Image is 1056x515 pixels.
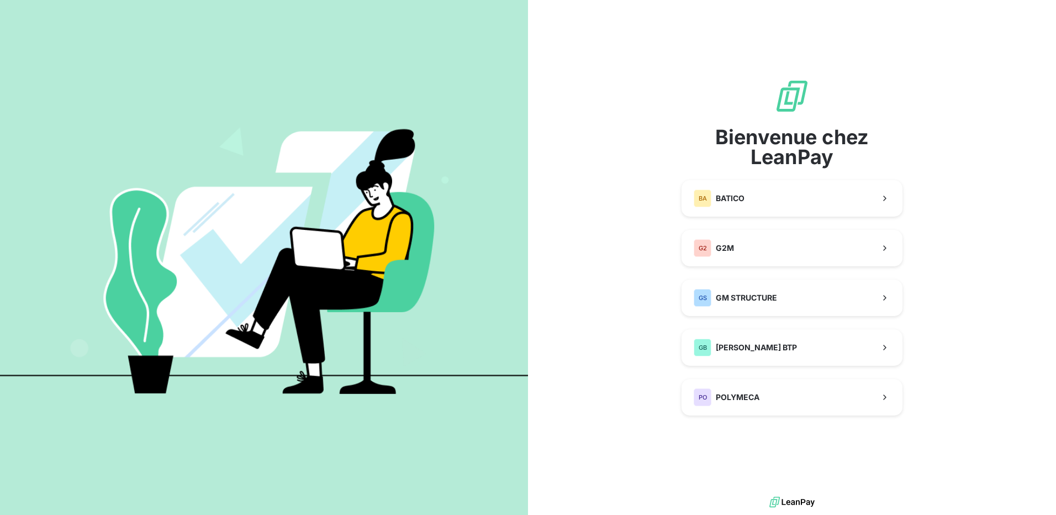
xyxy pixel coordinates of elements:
span: GM STRUCTURE [716,292,777,303]
button: POPOLYMECA [682,379,902,416]
img: logo sigle [774,78,810,114]
span: BATICO [716,193,745,204]
div: GB [694,339,711,356]
span: G2M [716,243,734,254]
button: BABATICO [682,180,902,217]
div: G2 [694,239,711,257]
button: GSGM STRUCTURE [682,280,902,316]
span: [PERSON_NAME] BTP [716,342,797,353]
span: Bienvenue chez LeanPay [682,127,902,167]
img: logo [769,494,815,511]
div: GS [694,289,711,307]
button: G2G2M [682,230,902,266]
div: PO [694,388,711,406]
span: POLYMECA [716,392,759,403]
button: GB[PERSON_NAME] BTP [682,329,902,366]
div: BA [694,190,711,207]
